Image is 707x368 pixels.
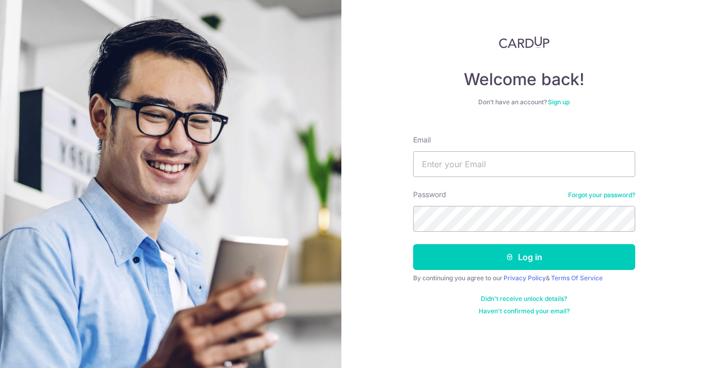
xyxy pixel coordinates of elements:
[413,151,635,177] input: Enter your Email
[413,135,431,145] label: Email
[413,98,635,106] div: Don’t have an account?
[504,274,546,282] a: Privacy Policy
[481,295,567,303] a: Didn't receive unlock details?
[479,307,570,315] a: Haven't confirmed your email?
[413,274,635,282] div: By continuing you agree to our &
[413,69,635,90] h4: Welcome back!
[568,191,635,199] a: Forgot your password?
[551,274,603,282] a: Terms Of Service
[413,189,446,200] label: Password
[548,98,570,106] a: Sign up
[499,36,549,49] img: CardUp Logo
[413,244,635,270] button: Log in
